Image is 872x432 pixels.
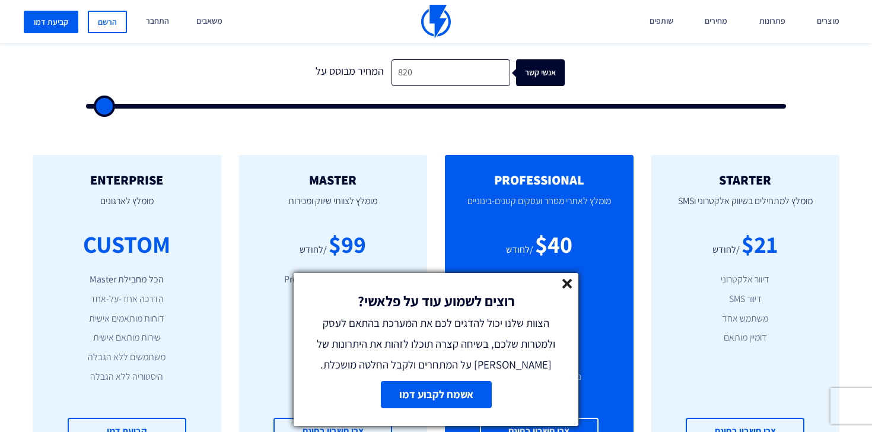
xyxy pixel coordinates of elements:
[257,293,410,306] li: פרסונליזציה באתר
[50,370,203,384] li: היסטוריה ללא הגבלה
[669,293,822,306] li: דיוור SMS
[527,59,575,86] div: אנשי קשר
[50,273,203,287] li: הכל מחבילת Master
[329,227,366,261] div: $99
[257,187,410,227] p: מומלץ לצוותי שיווק ומכירות
[24,11,78,33] a: קביעת דמו
[257,370,410,384] li: עד 15 משתמשים
[50,173,203,187] h2: ENTERPRISE
[257,173,410,187] h2: MASTER
[50,351,203,364] li: משתמשים ללא הגבלה
[50,187,203,227] p: מומלץ לארגונים
[669,312,822,326] li: משתמש אחד
[741,227,778,261] div: $21
[535,227,572,261] div: $40
[257,351,410,364] li: אינטגרציה עם פייסבוק
[308,59,392,86] div: המחיר מבוסס על
[257,273,410,287] li: הכל מחבילת Professional
[669,273,822,287] li: דיוור אלקטרוני
[669,331,822,345] li: דומיין מותאם
[669,173,822,187] h2: STARTER
[506,243,533,257] div: /לחודש
[257,331,410,345] li: אנליטיקה מתקדמת
[50,331,203,345] li: שירות מותאם אישית
[88,11,127,33] a: הרשם
[50,293,203,306] li: הדרכה אחד-על-אחד
[712,243,740,257] div: /לחודש
[257,390,410,404] li: תמיכה מורחבת
[257,312,410,326] li: פופאפים ללא הגבלה
[669,187,822,227] p: מומלץ למתחילים בשיווק אלקטרוני וSMS
[300,243,327,257] div: /לחודש
[50,312,203,326] li: דוחות מותאמים אישית
[83,227,170,261] div: CUSTOM
[463,187,616,227] p: מומלץ לאתרי מסחר ועסקים קטנים-בינוניים
[463,173,616,187] h2: PROFESSIONAL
